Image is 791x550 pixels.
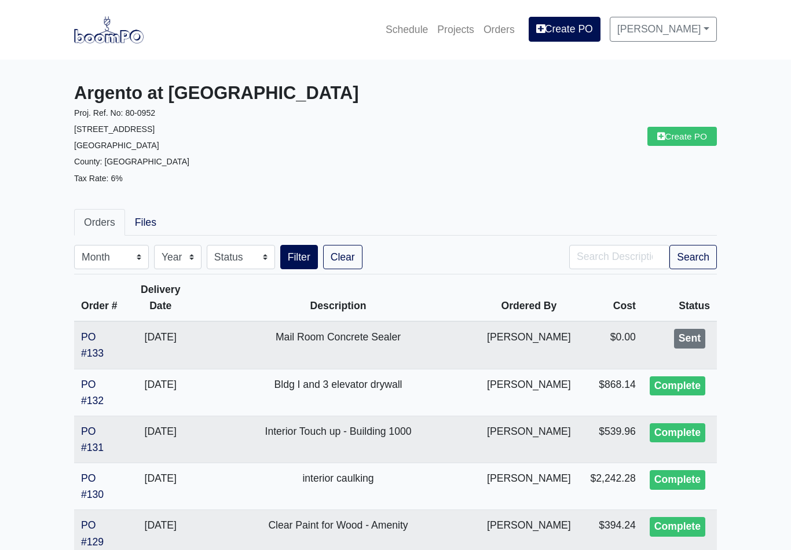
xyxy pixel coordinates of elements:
td: $539.96 [578,416,643,463]
a: Projects [433,17,479,42]
a: [PERSON_NAME] [610,17,717,41]
th: Delivery Date [124,274,196,322]
td: [DATE] [124,416,196,463]
div: Complete [650,470,705,490]
td: [DATE] [124,369,196,416]
th: Ordered By [480,274,578,322]
small: Proj. Ref. No: 80-0952 [74,108,155,118]
small: Tax Rate: 6% [74,174,123,183]
img: boomPO [74,16,144,43]
a: PO #131 [81,426,104,453]
small: County: [GEOGRAPHIC_DATA] [74,157,189,166]
td: Mail Room Concrete Sealer [196,321,480,369]
input: Search [569,245,669,269]
td: Bldg I and 3 elevator drywall [196,369,480,416]
td: [PERSON_NAME] [480,369,578,416]
a: Create PO [647,127,717,146]
small: [STREET_ADDRESS] [74,124,155,134]
div: Complete [650,376,705,396]
td: $0.00 [578,321,643,369]
td: [DATE] [124,463,196,510]
td: [PERSON_NAME] [480,416,578,463]
button: Filter [280,245,318,269]
td: [PERSON_NAME] [480,463,578,510]
td: interior caulking [196,463,480,510]
small: [GEOGRAPHIC_DATA] [74,141,159,150]
td: Interior Touch up - Building 1000 [196,416,480,463]
td: $868.14 [578,369,643,416]
a: Create PO [529,17,600,41]
div: Complete [650,517,705,537]
a: Orders [479,17,519,42]
a: Files [125,209,166,236]
a: Clear [323,245,362,269]
th: Description [196,274,480,322]
th: Order # [74,274,124,322]
a: PO #132 [81,379,104,406]
div: Complete [650,423,705,443]
a: PO #130 [81,472,104,500]
a: Schedule [381,17,433,42]
a: PO #133 [81,331,104,359]
td: $2,242.28 [578,463,643,510]
h3: Argento at [GEOGRAPHIC_DATA] [74,83,387,104]
a: PO #129 [81,519,104,547]
td: [DATE] [124,321,196,369]
th: Status [643,274,717,322]
td: [PERSON_NAME] [480,321,578,369]
th: Cost [578,274,643,322]
a: Orders [74,209,125,236]
button: Search [669,245,717,269]
div: Sent [674,329,705,349]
